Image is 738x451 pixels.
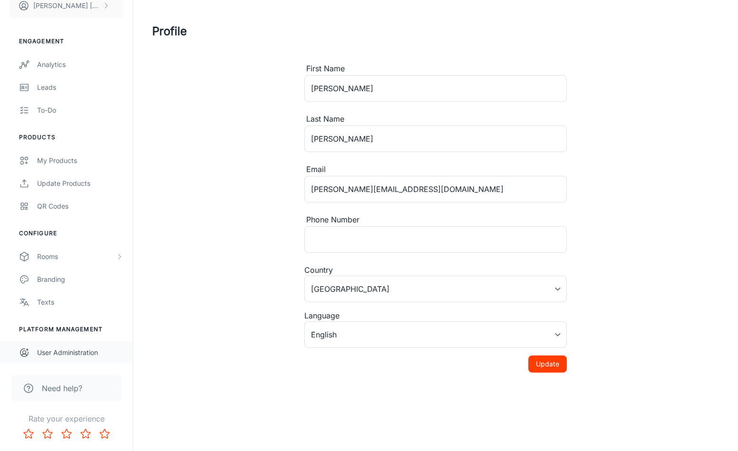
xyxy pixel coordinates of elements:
[304,321,567,348] div: English
[304,276,567,302] div: [GEOGRAPHIC_DATA]
[304,310,567,321] div: Language
[304,63,567,75] div: First Name
[528,355,567,373] button: Update
[37,155,123,166] div: My Products
[304,214,567,226] div: Phone Number
[37,347,123,358] div: User Administration
[37,274,123,285] div: Branding
[37,297,123,307] div: Texts
[37,251,116,262] div: Rooms
[37,105,123,115] div: To-do
[42,383,82,394] span: Need help?
[33,0,100,11] p: [PERSON_NAME] [PERSON_NAME]
[37,82,123,93] div: Leads
[304,264,567,276] div: Country
[37,201,123,211] div: QR Codes
[304,163,567,176] div: Email
[304,113,567,125] div: Last Name
[37,59,123,70] div: Analytics
[37,178,123,189] div: Update Products
[152,23,187,40] h1: Profile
